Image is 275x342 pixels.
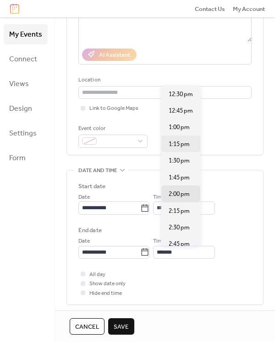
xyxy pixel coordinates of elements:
[4,123,48,143] a: Settings
[169,140,190,149] span: 1:15 pm
[78,193,90,202] span: Date
[78,237,90,246] span: Date
[233,5,265,14] span: My Account
[4,148,48,168] a: Form
[169,90,193,99] span: 12:30 pm
[10,4,19,14] img: logo
[9,151,26,166] span: Form
[169,223,190,232] span: 2:30 pm
[9,77,29,92] span: Views
[153,237,165,246] span: Time
[89,289,122,298] span: Hide end time
[169,239,190,249] span: 2:45 pm
[169,123,190,132] span: 1:00 pm
[78,124,146,133] div: Event color
[89,270,105,279] span: All day
[4,98,48,119] a: Design
[195,5,225,14] span: Contact Us
[233,4,265,13] a: My Account
[78,76,250,85] div: Location
[78,226,102,235] div: End date
[89,104,138,113] span: Link to Google Maps
[195,4,225,13] a: Contact Us
[9,52,37,67] span: Connect
[169,156,190,165] span: 1:30 pm
[78,182,105,191] div: Start date
[75,322,99,331] span: Cancel
[108,318,134,335] button: Save
[9,27,42,42] span: My Events
[9,126,37,141] span: Settings
[169,190,190,199] span: 2:00 pm
[114,322,129,331] span: Save
[4,74,48,94] a: Views
[169,106,193,115] span: 12:45 pm
[78,166,117,175] span: Date and time
[169,173,190,182] span: 1:45 pm
[89,279,126,288] span: Show date only
[70,318,104,335] button: Cancel
[4,24,48,44] a: My Events
[169,206,190,216] span: 2:15 pm
[153,193,165,202] span: Time
[4,49,48,69] a: Connect
[9,102,32,116] span: Design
